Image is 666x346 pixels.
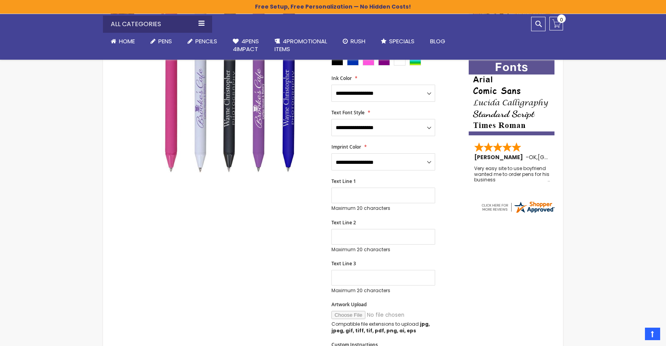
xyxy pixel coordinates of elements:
span: Text Font Style [331,109,365,116]
span: Home [119,37,135,45]
span: - , [526,153,595,161]
div: Pink [363,58,374,66]
div: White [394,58,406,66]
div: Black [331,58,343,66]
span: OK [529,153,537,161]
a: Rush [335,33,373,50]
a: Top [645,328,660,340]
div: All Categories [103,16,212,33]
a: Home [103,33,143,50]
span: 0 [560,16,563,23]
span: Text Line 2 [331,219,356,226]
a: 4Pens4impact [225,33,267,58]
p: Compatible file extensions to upload: [331,321,435,334]
p: Maximum 20 characters [331,205,435,211]
img: 4pens.com widget logo [480,200,555,214]
a: 4pens.com certificate URL [480,209,555,216]
span: Ink Color [331,75,352,82]
span: 4Pens 4impact [233,37,259,53]
img: font-personalization-examples [469,60,554,135]
a: Pencils [180,33,225,50]
a: 4PROMOTIONALITEMS [267,33,335,58]
span: Rush [351,37,365,45]
p: Maximum 20 characters [331,287,435,294]
span: Pens [158,37,172,45]
div: Blue [347,58,359,66]
a: Specials [373,33,422,50]
span: [PERSON_NAME] [474,153,526,161]
span: Text Line 1 [331,178,356,185]
span: 4PROMOTIONAL ITEMS [275,37,327,53]
a: Blog [422,33,453,50]
span: [GEOGRAPHIC_DATA] [538,153,595,161]
a: Pens [143,33,180,50]
strong: jpg, jpeg, gif, tiff, tif, pdf, png, ai, eps [331,321,430,334]
div: Purple [378,58,390,66]
span: Blog [430,37,445,45]
p: Maximum 20 characters [331,247,435,253]
span: Artwork Upload [331,301,367,308]
div: Assorted [409,58,421,66]
a: 0 [549,17,563,30]
span: Specials [389,37,414,45]
div: Very easy site to use boyfriend wanted me to order pens for his business [474,166,550,183]
span: Text Line 3 [331,260,356,267]
span: Pencils [195,37,217,45]
span: Imprint Color [331,144,361,150]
